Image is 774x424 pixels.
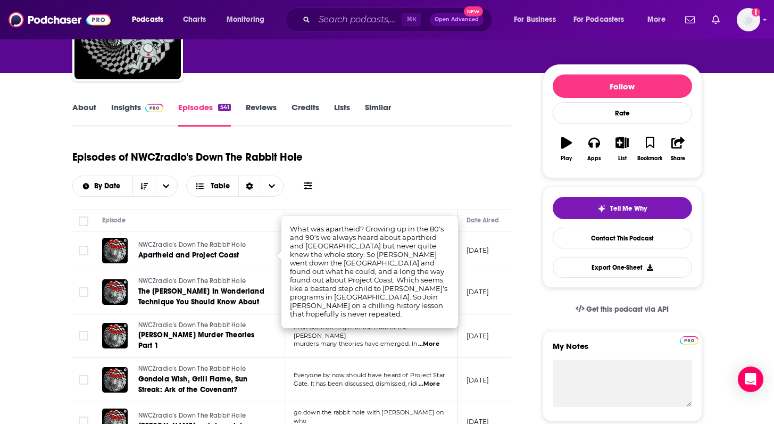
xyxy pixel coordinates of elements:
[587,155,601,162] div: Apps
[738,367,763,392] div: Open Intercom Messenger
[681,11,699,29] a: Show notifications dropdown
[145,104,164,112] img: Podchaser Pro
[79,331,88,340] span: Toggle select row
[79,287,88,297] span: Toggle select row
[561,155,572,162] div: Play
[514,12,556,27] span: For Business
[124,11,177,28] button: open menu
[553,257,692,278] button: Export One-Sheet
[138,411,265,421] a: NWCZradio's Down The Rabbit Hole
[752,8,760,16] svg: Add a profile image
[138,375,248,394] span: Gondola Wish, Grill Flame, Sun Streak: Ark of the Covenant?
[183,12,206,27] span: Charts
[294,371,445,379] span: Everyone by now should have heard of Project Star
[737,8,760,31] button: Show profile menu
[671,155,685,162] div: Share
[290,225,447,318] span: What was apartheid? Growing up in the 80's and 90's we always heard about apartheid and [GEOGRAPH...
[553,341,692,360] label: My Notes
[294,380,418,387] span: Gate. It has been discussed, dismissed, ridi
[467,246,489,255] p: [DATE]
[618,155,627,162] div: List
[219,11,278,28] button: open menu
[467,331,489,340] p: [DATE]
[102,214,126,227] div: Episode
[176,11,212,28] a: Charts
[79,246,88,255] span: Toggle select row
[227,12,264,27] span: Monitoring
[737,8,760,31] span: Logged in as biancagorospe
[553,228,692,248] a: Contact This Podcast
[430,13,484,26] button: Open AdvancedNew
[680,336,698,345] img: Podchaser Pro
[443,214,455,227] button: Column Actions
[94,182,124,190] span: By Date
[132,12,163,27] span: Podcasts
[402,13,421,27] span: ⌘ K
[365,102,391,127] a: Similar
[418,340,439,348] span: ...More
[238,176,261,196] div: Sort Direction
[553,197,692,219] button: tell me why sparkleTell Me Why
[295,7,503,32] div: Search podcasts, credits, & more...
[211,182,230,190] span: Table
[138,251,239,260] span: Apartheid and Project Coast
[138,365,246,372] span: NWCZradio's Down The Rabbit Hole
[640,11,679,28] button: open menu
[294,340,418,347] span: murders many theories have emerged. In
[680,335,698,345] a: Pro website
[132,176,155,196] button: Sort Direction
[72,176,178,197] h2: Choose List sort
[708,11,724,29] a: Show notifications dropdown
[435,17,479,22] span: Open Advanced
[334,102,350,127] a: Lists
[314,11,402,28] input: Search podcasts, credits, & more...
[292,102,319,127] a: Credits
[636,130,664,168] button: Bookmark
[553,102,692,124] div: Rate
[464,6,483,16] span: New
[664,130,692,168] button: Share
[138,250,265,261] a: Apartheid and Project Coast
[72,102,96,127] a: About
[138,240,265,250] a: NWCZradio's Down The Rabbit Hole
[580,130,608,168] button: Apps
[138,277,246,285] span: NWCZradio's Down The Rabbit Hole
[610,204,647,213] span: Tell Me Why
[597,204,606,213] img: tell me why sparkle
[567,296,678,322] a: Get this podcast via API
[246,102,277,127] a: Reviews
[9,10,111,30] img: Podchaser - Follow, Share and Rate Podcasts
[647,12,665,27] span: More
[506,11,569,28] button: open menu
[72,151,303,164] h1: Episodes of NWCZradio's Down The Rabbit Hole
[467,376,489,385] p: [DATE]
[637,155,662,162] div: Bookmark
[567,11,640,28] button: open menu
[155,176,177,196] button: open menu
[138,330,255,350] span: [PERSON_NAME] Murder Theories Part 1
[138,286,266,307] a: The [PERSON_NAME] In Wonderland Technique You Should Know About
[138,364,266,374] a: NWCZradio's Down The Rabbit Hole
[294,214,328,227] div: Description
[138,321,246,329] span: NWCZradio's Down The Rabbit Hole
[73,182,133,190] button: open menu
[467,214,499,227] div: Date Aired
[138,287,264,306] span: The [PERSON_NAME] In Wonderland Technique You Should Know About
[553,74,692,98] button: Follow
[111,102,164,127] a: InsightsPodchaser Pro
[178,102,230,127] a: Episodes541
[586,305,669,314] span: Get this podcast via API
[138,412,246,419] span: NWCZradio's Down The Rabbit Hole
[138,277,266,286] a: NWCZradio's Down The Rabbit Hole
[138,321,266,330] a: NWCZradio's Down The Rabbit Hole
[608,130,636,168] button: List
[138,241,246,248] span: NWCZradio's Down The Rabbit Hole
[138,374,266,395] a: Gondola Wish, Grill Flame, Sun Streak: Ark of the Covenant?
[186,176,284,197] button: Choose View
[138,330,266,351] a: [PERSON_NAME] Murder Theories Part 1
[553,130,580,168] button: Play
[467,287,489,296] p: [DATE]
[573,12,625,27] span: For Podcasters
